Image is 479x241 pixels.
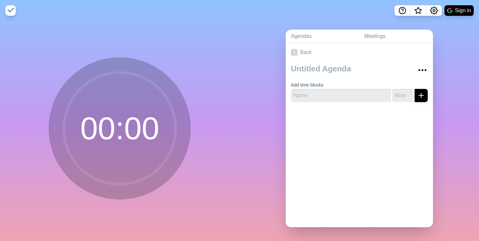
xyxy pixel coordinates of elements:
img: google logo [447,8,452,13]
a: Meetings [359,30,433,43]
input: Name [291,89,391,102]
img: timeblocks logo [5,5,16,16]
label: Add time blocks [291,82,323,88]
button: Settings [426,5,442,16]
button: More [416,64,429,77]
button: Sign in [444,5,474,16]
button: Help [395,5,410,16]
button: What’s new [410,5,426,16]
a: Agendas [286,30,359,43]
a: Back [286,43,433,62]
input: Mins [392,89,413,102]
